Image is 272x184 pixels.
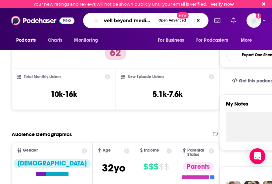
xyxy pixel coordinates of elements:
[143,161,148,172] span: $
[24,74,61,79] h2: Total Monthly Listens
[164,161,169,172] span: $
[12,34,44,47] button: open menu
[247,13,261,28] img: User Profile
[247,13,261,28] span: Logged in as workman-publicity
[101,15,156,26] input: Search podcasts, credits, & more...
[159,161,163,172] span: $
[16,36,36,45] span: Podcasts
[74,36,98,45] span: Monitoring
[83,13,208,28] div: Search podcasts, credits, & more...
[48,36,62,45] span: Charts
[236,34,260,47] button: open menu
[23,148,38,153] span: Gender
[241,36,252,45] span: More
[187,148,208,157] span: Parental Status
[11,14,74,27] img: Podchaser - Follow, Share and Rate Podcasts
[153,34,192,47] button: open menu
[196,36,228,45] span: For Podcasters
[103,148,111,153] span: Age
[14,159,91,168] div: [DEMOGRAPHIC_DATA]
[212,15,223,26] a: Show notifications dropdown
[177,12,189,19] span: New
[183,162,214,171] div: Parents
[69,34,106,47] button: open menu
[51,89,77,99] h3: 10k-16k
[144,148,159,153] span: Income
[105,47,126,60] p: 62
[210,2,234,7] a: Verify Now
[149,161,153,172] span: $
[228,15,239,26] a: Show notifications dropdown
[12,131,72,137] h2: Audience Demographics
[153,89,183,99] h3: 5.1k-7.6k
[192,34,238,47] button: open menu
[158,36,184,45] span: For Business
[247,13,261,28] button: Show profile menu
[156,17,189,24] button: Open AdvancedNew
[128,74,164,79] h2: New Episode Listens
[33,2,234,7] div: Your new ratings and reviews will not be shown publicly until your email is verified.
[159,19,186,22] span: Open Advanced
[154,161,158,172] span: $
[102,161,125,174] span: 32 yo
[44,34,66,47] a: Charts
[256,13,261,19] svg: Email not verified
[249,148,265,164] div: Open Intercom Messenger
